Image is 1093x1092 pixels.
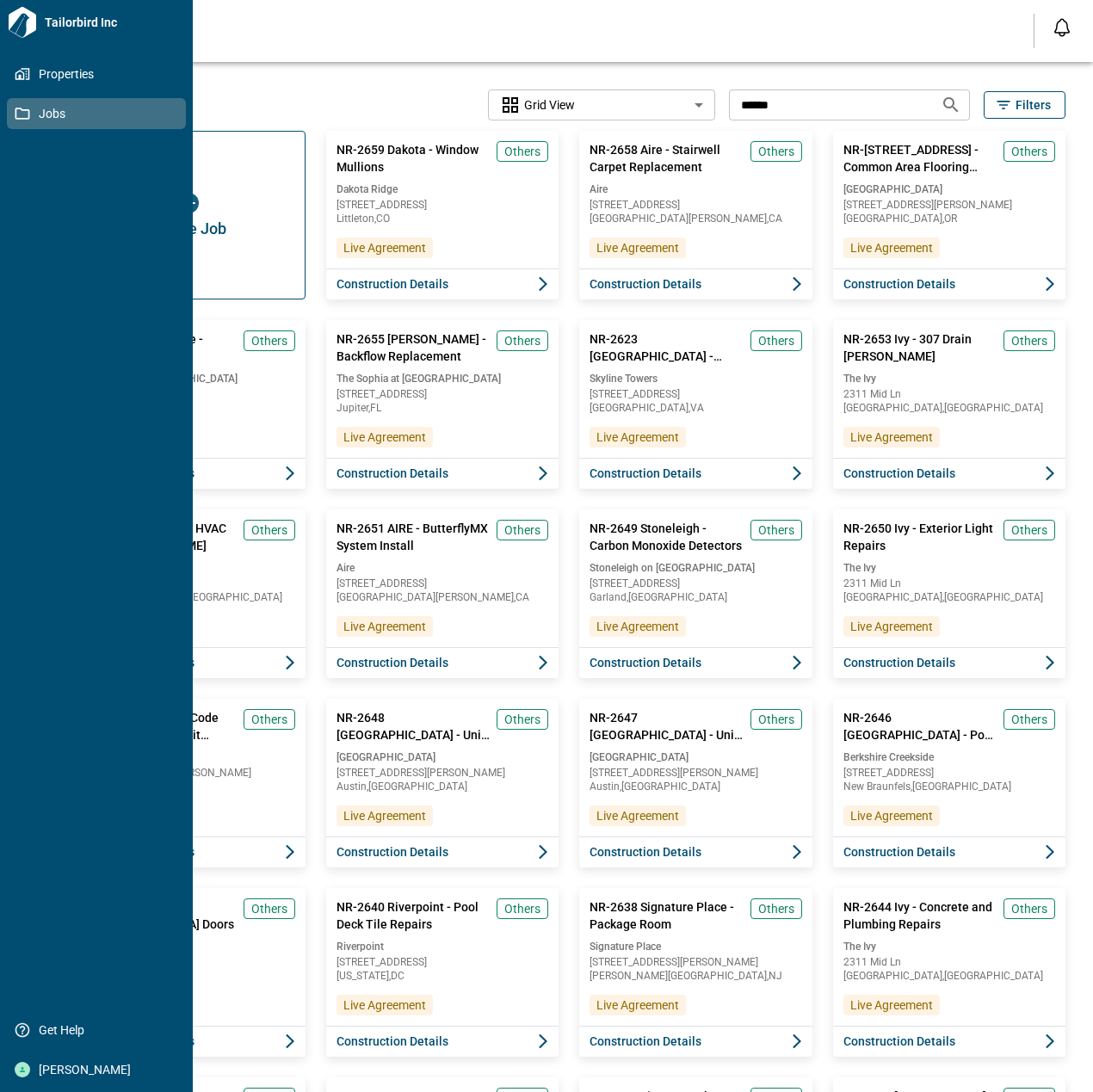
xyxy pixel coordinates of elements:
[337,372,549,386] span: The Sophia at [GEOGRAPHIC_DATA]
[758,332,794,349] span: Others
[504,711,540,728] span: Others
[758,143,794,160] span: Others
[579,647,812,678] button: Construction Details
[1016,96,1051,114] span: Filters
[326,268,559,299] button: Construction Details
[934,88,968,122] button: Search jobs
[504,143,540,160] span: Others
[337,750,549,764] span: [GEOGRAPHIC_DATA]
[590,781,802,792] span: Austin , [GEOGRAPHIC_DATA]
[758,900,794,917] span: Others
[30,105,170,122] span: Jobs
[843,781,1056,792] span: New Braunfels , [GEOGRAPHIC_DATA]
[843,654,955,671] span: Construction Details
[7,98,186,129] a: Jobs
[251,332,287,349] span: Others
[30,1021,170,1039] span: Get Help
[843,1033,955,1050] span: Construction Details
[833,1026,1066,1057] button: Construction Details
[590,213,802,224] span: [GEOGRAPHIC_DATA][PERSON_NAME] , CA
[758,711,794,728] span: Others
[843,843,955,861] span: Construction Details
[326,458,559,489] button: Construction Details
[590,330,744,365] span: NR-2623 [GEOGRAPHIC_DATA] - Asphalt/Concrete Repairs
[7,59,186,89] a: Properties
[590,592,802,602] span: Garland , [GEOGRAPHIC_DATA]
[337,781,549,792] span: Austin , [GEOGRAPHIC_DATA]
[337,200,549,210] span: [STREET_ADDRESS]
[843,768,1056,778] span: [STREET_ADDRESS]
[843,403,1056,413] span: [GEOGRAPHIC_DATA] , [GEOGRAPHIC_DATA]
[337,957,549,967] span: [STREET_ADDRESS]
[590,561,802,575] span: Stoneleigh on [GEOGRAPHIC_DATA]
[843,592,1056,602] span: [GEOGRAPHIC_DATA] , [GEOGRAPHIC_DATA]
[326,1026,559,1057] button: Construction Details
[833,647,1066,678] button: Construction Details
[850,807,933,824] span: Live Agreement
[1011,143,1047,160] span: Others
[843,141,997,176] span: NR-[STREET_ADDRESS] - Common Area Flooring Replacement
[843,465,955,482] span: Construction Details
[337,213,549,224] span: Littleton , CO
[30,1061,170,1078] span: [PERSON_NAME]
[843,520,997,554] span: NR-2650 Ivy - Exterior Light Repairs
[504,332,540,349] span: Others
[579,458,812,489] button: Construction Details
[843,213,1056,224] span: [GEOGRAPHIC_DATA] , OR
[337,389,549,399] span: [STREET_ADDRESS]
[843,275,955,293] span: Construction Details
[590,940,802,953] span: Signature Place
[326,647,559,678] button: Construction Details
[1048,14,1076,41] button: Open notification feed
[337,465,448,482] span: Construction Details
[337,561,549,575] span: Aire
[843,940,1056,953] span: The Ivy
[343,429,426,446] span: Live Agreement
[1011,521,1047,539] span: Others
[590,971,802,981] span: [PERSON_NAME][GEOGRAPHIC_DATA] , NJ
[30,65,170,83] span: Properties
[251,711,287,728] span: Others
[843,898,997,933] span: NR-2644 Ivy - Concrete and Plumbing Repairs
[596,996,679,1014] span: Live Agreement
[38,14,186,31] span: Tailorbird Inc
[337,898,491,933] span: NR-2640 Riverpoint - Pool Deck Tile Repairs
[596,429,679,446] span: Live Agreement
[590,520,744,554] span: NR-2649 Stoneleigh - Carbon Monoxide Detectors
[326,836,559,867] button: Construction Details
[590,372,802,386] span: Skyline Towers
[343,239,426,256] span: Live Agreement
[337,940,549,953] span: Riverpoint
[596,807,679,824] span: Live Agreement
[590,578,802,589] span: [STREET_ADDRESS]
[337,709,491,743] span: NR-2648 [GEOGRAPHIC_DATA] - Unit 1413 Flood
[337,403,549,413] span: Jupiter , FL
[843,971,1056,981] span: [GEOGRAPHIC_DATA] , [GEOGRAPHIC_DATA]
[590,709,744,743] span: NR-2647 [GEOGRAPHIC_DATA] - Unit 2627 Flood
[590,768,802,778] span: [STREET_ADDRESS][PERSON_NAME]
[504,521,540,539] span: Others
[343,618,426,635] span: Live Agreement
[337,330,491,365] span: NR-2655 [PERSON_NAME] - Backflow Replacement
[590,957,802,967] span: [STREET_ADDRESS][PERSON_NAME]
[596,239,679,256] span: Live Agreement
[984,91,1065,119] button: Filters
[590,1033,701,1050] span: Construction Details
[337,520,491,554] span: NR-2651 AIRE - ButterflyMX System Install
[590,275,701,293] span: Construction Details
[590,654,701,671] span: Construction Details
[843,709,997,743] span: NR-2646 [GEOGRAPHIC_DATA] - Pool Fireplace
[337,182,549,196] span: Dakota Ridge
[850,239,933,256] span: Live Agreement
[343,807,426,824] span: Live Agreement
[843,750,1056,764] span: Berkshire Creekside
[337,592,549,602] span: [GEOGRAPHIC_DATA][PERSON_NAME] , CA
[843,957,1056,967] span: 2311 Mid Ln
[337,1033,448,1050] span: Construction Details
[524,96,575,114] span: Grid View
[596,618,679,635] span: Live Agreement
[843,389,1056,399] span: 2311 Mid Ln
[590,141,744,176] span: NR-2658 Aire - Stairwell Carpet Replacement
[590,182,802,196] span: Aire
[843,182,1056,196] span: [GEOGRAPHIC_DATA]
